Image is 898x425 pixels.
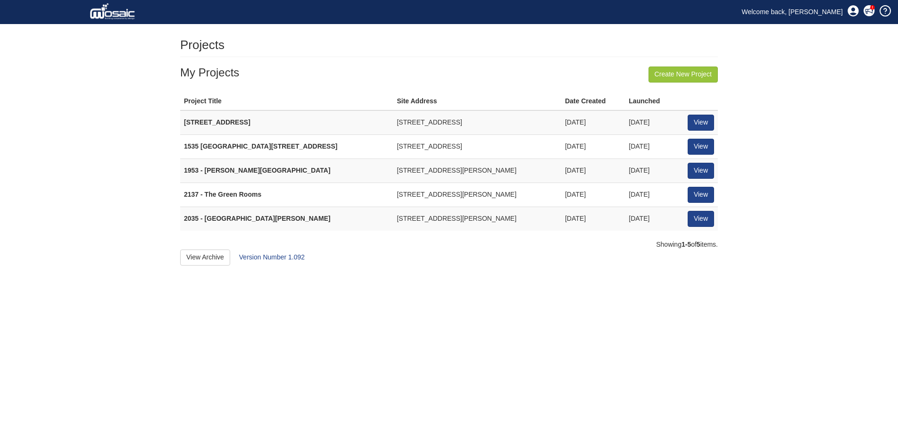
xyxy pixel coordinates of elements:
a: View [688,187,714,203]
iframe: Chat [858,383,891,418]
td: [STREET_ADDRESS] [393,110,561,134]
h3: My Projects [180,67,718,79]
td: [DATE] [625,134,676,158]
b: 1-5 [682,241,691,248]
a: Version Number 1.092 [239,253,305,261]
td: [DATE] [561,110,625,134]
a: View [688,115,714,131]
strong: 2137 - The Green Rooms [184,191,261,198]
td: [DATE] [561,183,625,207]
strong: 1953 - [PERSON_NAME][GEOGRAPHIC_DATA] [184,167,331,174]
td: [DATE] [625,110,676,134]
a: View Archive [180,250,230,266]
a: View [688,211,714,227]
td: [DATE] [625,183,676,207]
div: Showing of items. [180,240,718,250]
strong: 2035 - [GEOGRAPHIC_DATA][PERSON_NAME] [184,215,331,222]
td: [STREET_ADDRESS] [393,134,561,158]
a: Welcome back, [PERSON_NAME] [735,5,850,19]
td: [STREET_ADDRESS][PERSON_NAME] [393,183,561,207]
h1: Projects [180,38,224,52]
td: [STREET_ADDRESS][PERSON_NAME] [393,207,561,230]
td: [DATE] [561,158,625,183]
th: Site Address [393,93,561,110]
a: View [688,139,714,155]
th: Project Title [180,93,393,110]
b: 5 [697,241,700,248]
td: [DATE] [561,134,625,158]
a: View [688,163,714,179]
td: [STREET_ADDRESS][PERSON_NAME] [393,158,561,183]
th: Launched [625,93,676,110]
a: Create New Project [649,67,718,83]
img: logo_white.png [90,2,137,21]
strong: 1535 [GEOGRAPHIC_DATA][STREET_ADDRESS] [184,142,337,150]
strong: [STREET_ADDRESS] [184,118,250,126]
td: [DATE] [561,207,625,230]
th: Date Created [561,93,625,110]
td: [DATE] [625,158,676,183]
td: [DATE] [625,207,676,230]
